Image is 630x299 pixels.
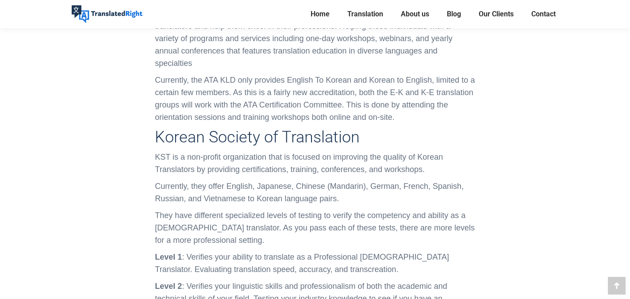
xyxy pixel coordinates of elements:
[155,74,475,123] p: Currently, the ATA KLD only provides English To Korean and Korean to English, limited to a certai...
[529,8,558,20] a: Contact
[155,209,475,246] p: They have different specialized levels of testing to verify the competency and ability as a [DEMO...
[444,8,464,20] a: Blog
[398,8,432,20] a: About us
[476,8,516,20] a: Our Clients
[155,8,475,69] p: ATA’s primary goal is to support and [PERSON_NAME] the professional development of translators an...
[401,10,429,19] span: About us
[447,10,461,19] span: Blog
[347,10,383,19] span: Translation
[155,253,182,261] strong: Level 1
[155,151,475,176] p: KST is a non-profit organization that is focused on improving the quality of Korean Translators b...
[531,10,556,19] span: Contact
[308,8,332,20] a: Home
[72,5,142,23] img: Translated Right
[479,10,514,19] span: Our Clients
[155,251,475,276] p: : Verifies your ability to translate as a Professional [DEMOGRAPHIC_DATA] Translator. Evaluating ...
[155,180,475,205] p: Currently, they offer English, Japanese, Chinese (Mandarin), German, French, Spanish, Russian, an...
[311,10,330,19] span: Home
[155,128,475,146] h3: Korean Society of Translation
[155,282,182,291] strong: Level 2
[345,8,386,20] a: Translation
